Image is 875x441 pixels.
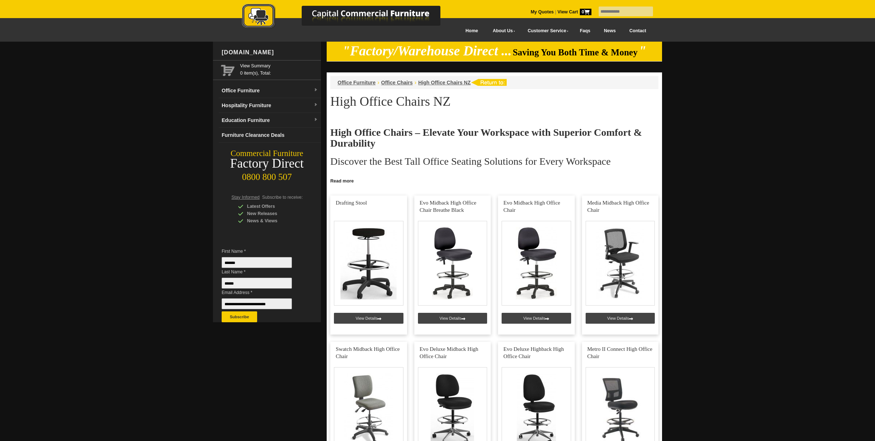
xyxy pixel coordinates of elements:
[387,175,437,180] strong: Elevated Office Seating
[314,118,318,122] img: dropdown
[381,80,413,85] a: Office Chairs
[238,203,307,210] div: Latest Offers
[222,248,303,255] span: First Name *
[231,195,260,200] span: Stay Informed
[418,80,471,85] a: High Office Chairs NZ
[557,9,591,14] strong: View Cart
[219,113,321,128] a: Education Furnituredropdown
[222,278,292,289] input: Last Name *
[327,176,662,185] a: Click to read more
[219,83,321,98] a: Office Furnituredropdown
[338,80,376,85] a: Office Furniture
[314,88,318,92] img: dropdown
[213,159,321,169] div: Factory Direct
[485,23,520,39] a: About Us
[222,268,303,276] span: Last Name *
[520,23,573,39] a: Customer Service
[222,289,303,296] span: Email Address *
[222,257,292,268] input: First Name *
[623,23,653,39] a: Contact
[222,298,292,309] input: Email Address *
[330,174,658,196] p: Upgrade your office with our , designed for . Whether you need , our collection provides the perf...
[222,4,476,32] a: Capital Commercial Furniture Logo
[219,98,321,113] a: Hospitality Furnituredropdown
[639,43,646,58] em: "
[238,210,307,217] div: New Releases
[580,9,591,15] span: 0
[330,156,658,167] h2: Discover the Best Tall Office Seating Solutions for Every Workspace
[219,128,321,143] a: Furniture Clearance Deals
[471,79,507,86] img: return to
[330,127,642,149] strong: High Office Chairs – Elevate Your Workspace with Superior Comfort & Durability
[343,43,512,58] em: "Factory/Warehouse Direct ...
[414,79,416,86] li: ›
[219,42,321,63] div: [DOMAIN_NAME]
[213,148,321,159] div: Commercial Furniture
[513,47,638,57] span: Saving You Both Time & Money
[213,168,321,182] div: 0800 800 507
[465,175,612,180] strong: outstanding comfort, ergonomic support, and long-lasting durability
[262,195,303,200] span: Subscribe to receive:
[240,62,318,76] span: 0 item(s), Total:
[238,217,307,224] div: News & Views
[377,79,379,86] li: ›
[556,9,591,14] a: View Cart0
[531,9,554,14] a: My Quotes
[597,23,623,39] a: News
[573,23,597,39] a: Faqs
[330,94,658,108] h1: High Office Chairs NZ
[240,62,318,70] a: View Summary
[222,4,476,30] img: Capital Commercial Furniture Logo
[222,311,257,322] button: Subscribe
[314,103,318,107] img: dropdown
